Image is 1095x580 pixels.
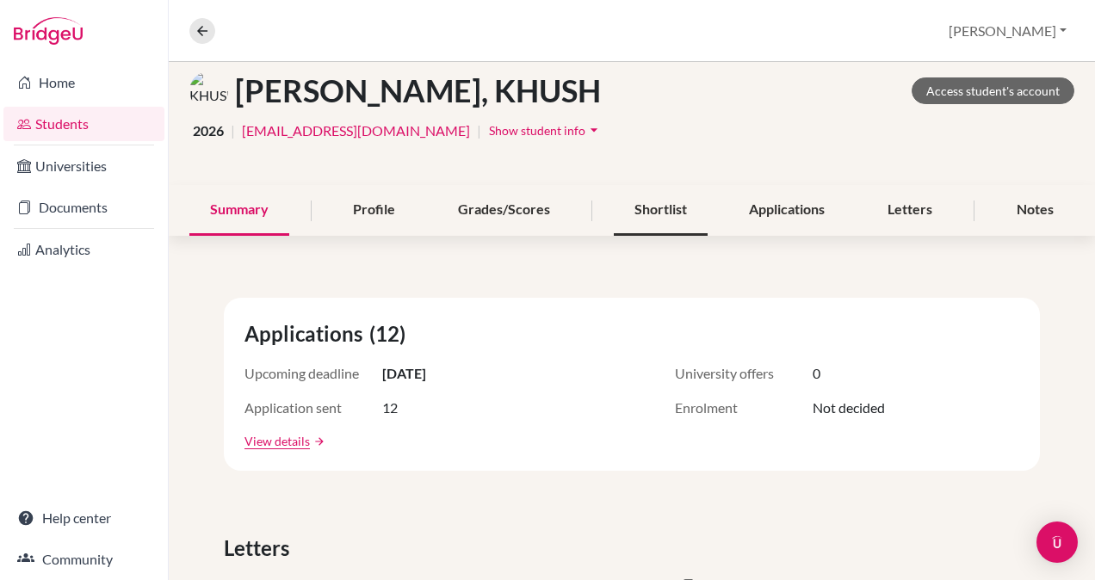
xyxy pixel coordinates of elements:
a: Help center [3,501,164,535]
h1: [PERSON_NAME], KHUSH [235,72,601,109]
span: 2026 [193,120,224,141]
a: Universities [3,149,164,183]
a: Documents [3,190,164,225]
div: Profile [332,185,416,236]
a: Analytics [3,232,164,267]
span: | [231,120,235,141]
span: Applications [244,318,369,349]
img: Bridge-U [14,17,83,45]
div: Shortlist [614,185,708,236]
span: | [477,120,481,141]
img: KHUSH MILAN PATEL's avatar [189,71,228,110]
span: Enrolment [675,398,813,418]
button: Show student infoarrow_drop_down [488,117,603,144]
div: Applications [728,185,845,236]
a: View details [244,432,310,450]
a: Access student's account [912,77,1074,104]
div: Grades/Scores [437,185,571,236]
span: Show student info [489,123,585,138]
div: Notes [996,185,1074,236]
a: [EMAIL_ADDRESS][DOMAIN_NAME] [242,120,470,141]
span: [DATE] [382,363,426,384]
span: Upcoming deadline [244,363,382,384]
span: University offers [675,363,813,384]
span: Application sent [244,398,382,418]
div: Summary [189,185,289,236]
button: [PERSON_NAME] [941,15,1074,47]
i: arrow_drop_down [585,121,603,139]
div: Open Intercom Messenger [1036,521,1078,563]
a: Community [3,542,164,577]
span: 0 [813,363,820,384]
span: 12 [382,398,398,418]
a: Home [3,65,164,100]
span: Not decided [813,398,885,418]
a: Students [3,107,164,141]
div: Letters [867,185,953,236]
span: (12) [369,318,412,349]
span: Letters [224,533,296,564]
a: arrow_forward [310,435,325,447]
